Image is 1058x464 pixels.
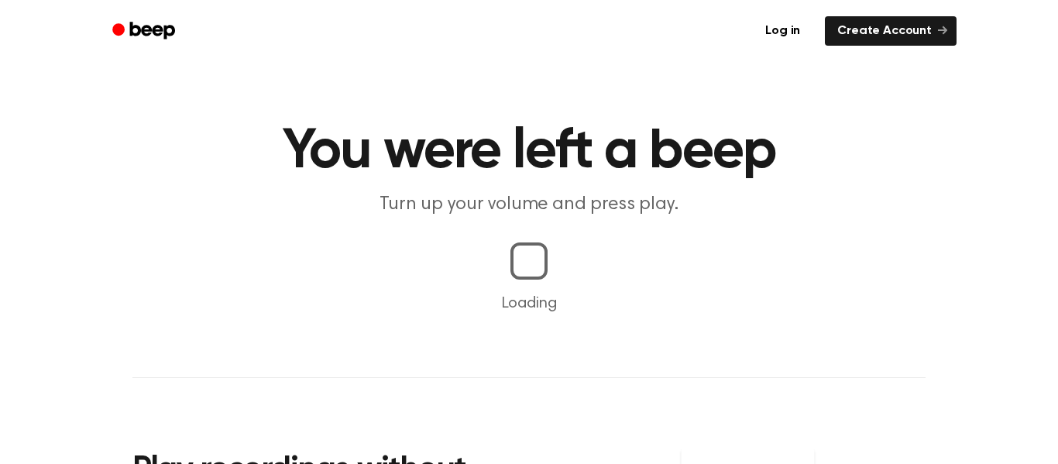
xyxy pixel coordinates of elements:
[750,13,816,49] a: Log in
[101,16,189,46] a: Beep
[825,16,957,46] a: Create Account
[19,292,1039,315] p: Loading
[132,124,926,180] h1: You were left a beep
[232,192,826,218] p: Turn up your volume and press play.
